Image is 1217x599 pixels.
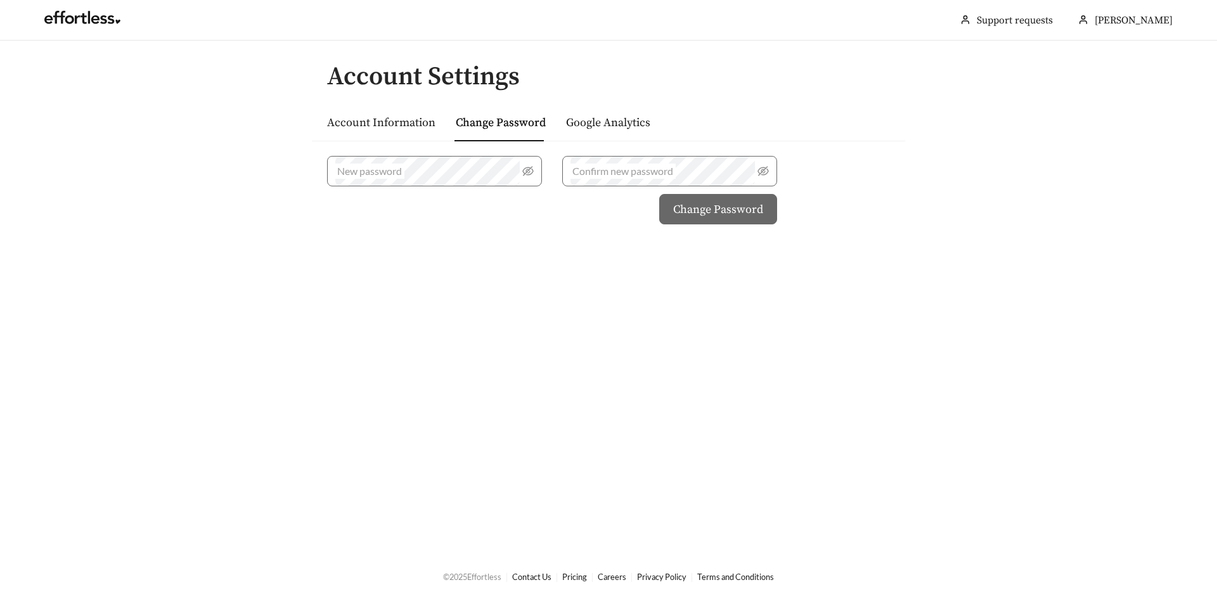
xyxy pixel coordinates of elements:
[562,572,587,582] a: Pricing
[637,572,686,582] a: Privacy Policy
[512,572,551,582] a: Contact Us
[566,115,650,130] a: Google Analytics
[598,572,626,582] a: Careers
[327,115,435,130] a: Account Information
[659,194,776,224] button: Change Password
[757,165,769,177] span: eye-invisible
[1095,14,1173,27] span: [PERSON_NAME]
[522,165,534,177] span: eye-invisible
[443,572,501,582] span: © 2025 Effortless
[327,63,905,91] h2: Account Settings
[977,14,1053,27] a: Support requests
[456,115,546,130] a: Change Password
[697,572,774,582] a: Terms and Conditions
